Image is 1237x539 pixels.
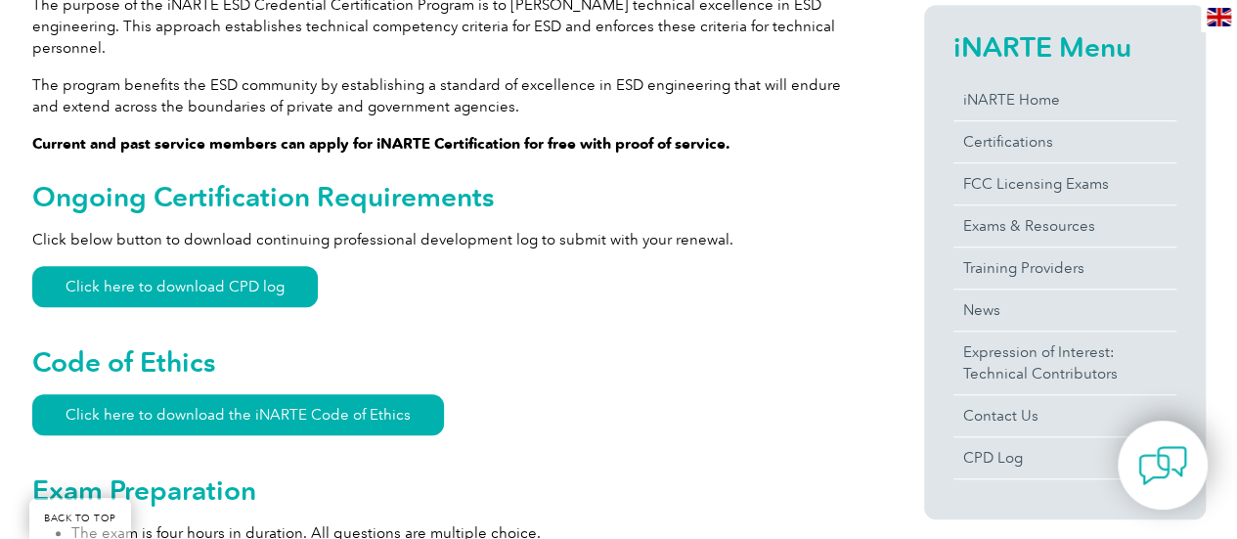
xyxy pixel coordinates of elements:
a: FCC Licensing Exams [953,163,1176,204]
a: Certifications [953,121,1176,162]
h2: iNARTE Menu [953,31,1176,63]
a: Click here to download the iNARTE Code of Ethics [32,394,444,435]
a: iNARTE Home [953,79,1176,120]
a: Exams & Resources [953,205,1176,247]
h2: Ongoing Certification Requirements [32,181,854,212]
strong: Current and past service members can apply for iNARTE Certification for free with proof of service. [32,135,730,153]
a: Expression of Interest:Technical Contributors [953,332,1176,394]
h2: Exam Preparation [32,474,854,506]
h2: Code of Ethics [32,346,854,378]
img: contact-chat.png [1138,441,1187,490]
a: Training Providers [953,247,1176,289]
p: The program benefits the ESD community by establishing a standard of excellence in ESD engineerin... [32,74,854,117]
a: News [953,290,1176,331]
p: Click below button to download continuing professional development log to submit with your renewal. [32,229,854,250]
a: Contact Us [953,395,1176,436]
a: CPD Log [953,437,1176,478]
a: Click here to download CPD log [32,266,318,307]
img: en [1207,8,1231,26]
a: BACK TO TOP [29,498,131,539]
